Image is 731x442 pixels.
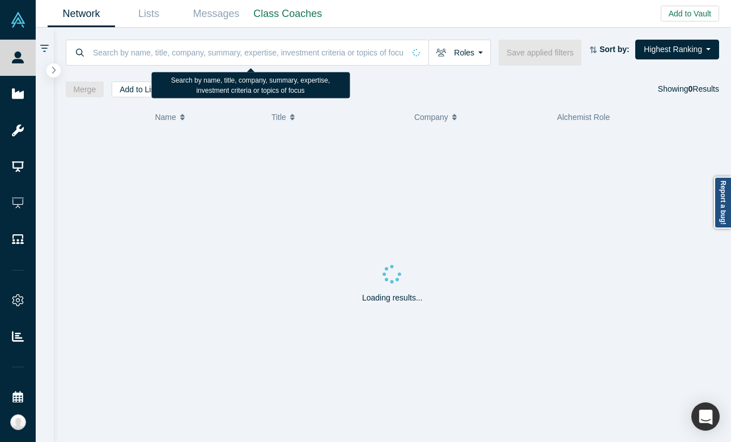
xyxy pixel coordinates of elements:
strong: 0 [688,84,693,93]
div: Showing [658,81,719,97]
input: Search by name, title, company, summary, expertise, investment criteria or topics of focus [92,39,405,66]
a: Lists [115,1,182,27]
a: Messages [182,1,250,27]
a: Class Coaches [250,1,326,27]
strong: Sort by: [600,45,630,54]
button: Highest Ranking [635,40,719,59]
button: Add to List [112,81,165,97]
a: Network [48,1,115,27]
button: Company [414,105,545,129]
a: Report a bug! [714,177,731,229]
button: Save applied filters [499,40,581,66]
span: Title [271,105,286,129]
img: Katinka Harsányi's Account [10,414,26,430]
p: Loading results... [362,292,423,304]
span: Alchemist Role [557,113,610,122]
span: Results [688,84,719,93]
button: Roles [428,40,491,66]
span: Company [414,105,448,129]
button: Name [155,105,260,129]
span: Name [155,105,176,129]
img: Alchemist Vault Logo [10,12,26,28]
button: Title [271,105,402,129]
button: Merge [66,81,104,97]
button: Add to Vault [661,6,719,22]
